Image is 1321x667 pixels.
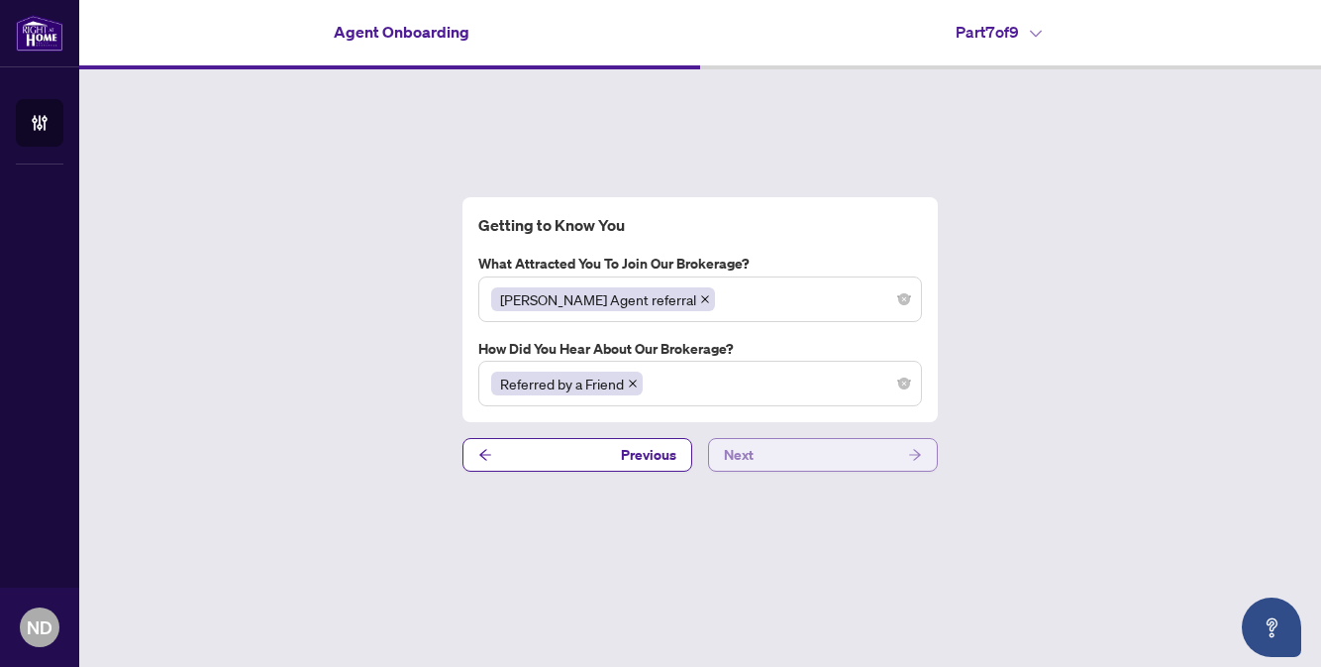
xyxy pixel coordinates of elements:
span: Next [724,439,754,471]
label: How did you hear about our brokerage? [478,338,922,360]
img: logo [16,15,63,52]
h4: Agent Onboarding [334,20,469,44]
span: close-circle [898,378,910,389]
span: Previous [621,439,676,471]
label: What attracted you to join our brokerage? [478,253,922,275]
span: arrow-right [908,448,922,462]
span: close [628,379,638,389]
button: Previous [462,438,692,472]
span: Referred by a Friend [500,373,624,394]
button: Next [708,438,938,472]
span: close-circle [898,293,910,305]
span: arrow-left [478,448,492,462]
span: Referred by a Friend [491,372,643,395]
h4: Getting to Know You [478,213,922,237]
span: close [700,294,710,304]
span: [PERSON_NAME] Agent referral [500,288,696,310]
button: Open asap [1242,598,1301,657]
h4: Part 7 of 9 [956,20,1042,44]
span: RAHR Agent referral [491,287,715,311]
span: ND [27,613,52,641]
